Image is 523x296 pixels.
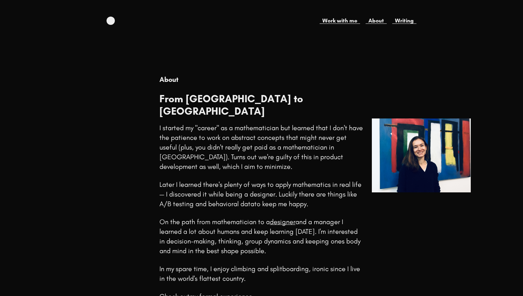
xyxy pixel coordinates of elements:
[366,17,387,25] a: About
[159,93,363,117] h1: From [GEOGRAPHIC_DATA] to [GEOGRAPHIC_DATA]
[159,180,361,208] p: Later I learned there's plenty of ways to apply mathematics in real life — I discovered it while ...
[270,218,295,226] a: designer
[159,265,360,283] p: In my spare time, I enjoy climbing and splitboarding, ironic since I live in the world's flattest...
[392,17,416,25] a: Writing
[159,124,363,171] p: I started my "career" as a mathematician but learned that I don't have the patience to work on ab...
[320,17,360,25] a: Work with me
[159,200,254,208] a: A/B testing and behavioral data
[159,75,363,84] h2: About
[159,218,360,255] p: On the path from mathematician to a and a manager I learned a lot about humans and keep learning ...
